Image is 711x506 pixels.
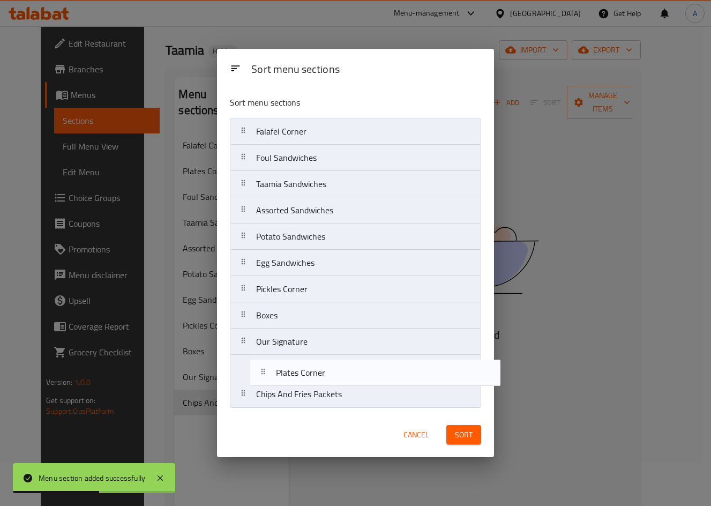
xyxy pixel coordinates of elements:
[403,428,429,442] span: Cancel
[39,472,145,484] div: Menu section added successfully
[230,96,429,109] p: Sort menu sections
[399,425,433,445] button: Cancel
[446,425,481,445] button: Sort
[247,58,485,82] div: Sort menu sections
[455,428,473,442] span: Sort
